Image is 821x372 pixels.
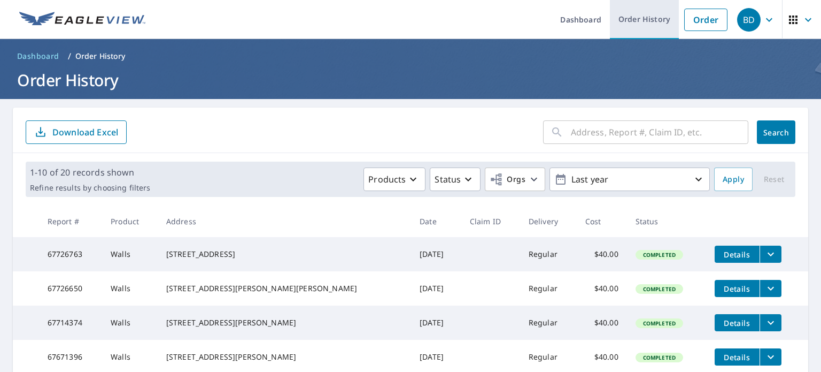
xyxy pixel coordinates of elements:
nav: breadcrumb [13,48,808,65]
span: Details [721,249,753,260]
div: [STREET_ADDRESS][PERSON_NAME][PERSON_NAME] [166,283,402,294]
input: Address, Report #, Claim ID, etc. [571,117,748,147]
button: Download Excel [26,120,127,144]
th: Report # [39,206,102,237]
span: Completed [637,320,682,327]
div: [STREET_ADDRESS][PERSON_NAME] [166,317,402,328]
td: [DATE] [411,237,461,271]
th: Status [627,206,706,237]
td: Regular [520,237,577,271]
td: Walls [102,306,158,340]
button: filesDropdownBtn-67726650 [760,280,781,297]
td: Walls [102,237,158,271]
button: detailsBtn-67671396 [715,348,760,366]
div: [STREET_ADDRESS][PERSON_NAME] [166,352,402,362]
button: Products [363,168,425,191]
a: Dashboard [13,48,64,65]
th: Address [158,206,411,237]
button: filesDropdownBtn-67726763 [760,246,781,263]
span: Details [721,318,753,328]
button: Status [430,168,481,191]
span: Completed [637,285,682,293]
p: Refine results by choosing filters [30,183,150,193]
td: $40.00 [577,306,627,340]
td: 67726650 [39,271,102,306]
p: Order History [75,51,126,62]
button: Last year [549,168,710,191]
th: Cost [577,206,627,237]
td: $40.00 [577,237,627,271]
img: EV Logo [19,12,145,28]
button: Search [757,120,795,144]
p: Last year [567,170,692,189]
h1: Order History [13,69,808,91]
li: / [68,50,71,63]
p: Download Excel [52,126,118,138]
td: [DATE] [411,306,461,340]
span: Search [765,127,787,138]
div: [STREET_ADDRESS] [166,249,402,260]
button: detailsBtn-67726763 [715,246,760,263]
span: Details [721,284,753,294]
td: 67714374 [39,306,102,340]
td: Regular [520,306,577,340]
p: 1-10 of 20 records shown [30,166,150,179]
p: Products [368,173,406,186]
button: detailsBtn-67726650 [715,280,760,297]
span: Apply [723,173,744,186]
button: filesDropdownBtn-67671396 [760,348,781,366]
span: Details [721,352,753,362]
span: Completed [637,251,682,259]
p: Status [435,173,461,186]
td: [DATE] [411,271,461,306]
button: detailsBtn-67714374 [715,314,760,331]
td: Walls [102,271,158,306]
td: Regular [520,271,577,306]
button: filesDropdownBtn-67714374 [760,314,781,331]
th: Date [411,206,461,237]
td: $40.00 [577,271,627,306]
th: Product [102,206,158,237]
div: BD [737,8,761,32]
td: 67726763 [39,237,102,271]
button: Orgs [485,168,545,191]
button: Apply [714,168,753,191]
span: Orgs [490,173,525,186]
th: Claim ID [461,206,520,237]
span: Dashboard [17,51,59,62]
a: Order [684,9,727,31]
span: Completed [637,354,682,361]
th: Delivery [520,206,577,237]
